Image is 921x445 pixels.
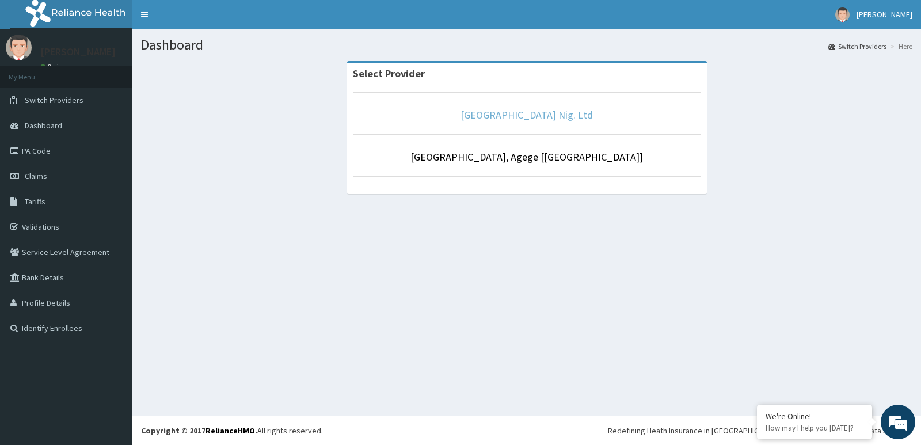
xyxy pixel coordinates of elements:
[461,108,593,121] a: [GEOGRAPHIC_DATA] Nig. Ltd
[410,150,643,163] a: [GEOGRAPHIC_DATA], Agege [[GEOGRAPHIC_DATA]]
[40,47,116,57] p: [PERSON_NAME]
[828,41,886,51] a: Switch Providers
[40,63,68,71] a: Online
[25,120,62,131] span: Dashboard
[608,425,912,436] div: Redefining Heath Insurance in [GEOGRAPHIC_DATA] using Telemedicine and Data Science!
[25,196,45,207] span: Tariffs
[766,411,863,421] div: We're Online!
[141,425,257,436] strong: Copyright © 2017 .
[766,423,863,433] p: How may I help you today?
[205,425,255,436] a: RelianceHMO
[25,95,83,105] span: Switch Providers
[25,171,47,181] span: Claims
[888,41,912,51] li: Here
[141,37,912,52] h1: Dashboard
[835,7,850,22] img: User Image
[132,416,921,445] footer: All rights reserved.
[353,67,425,80] strong: Select Provider
[857,9,912,20] span: [PERSON_NAME]
[6,35,32,60] img: User Image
